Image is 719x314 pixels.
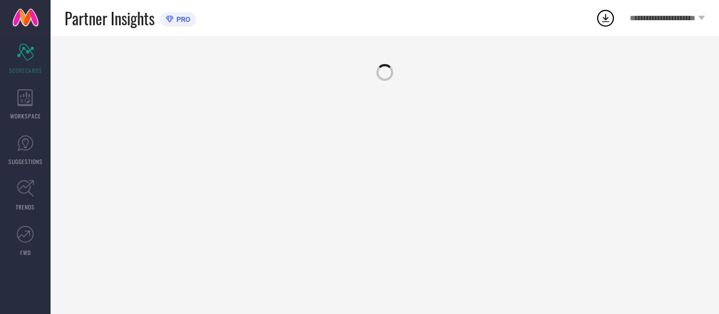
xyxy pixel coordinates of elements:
span: PRO [174,15,190,24]
span: SCORECARDS [9,66,42,75]
span: FWD [20,248,31,257]
span: TRENDS [16,203,35,211]
span: Partner Insights [65,7,154,30]
span: SUGGESTIONS [8,157,43,166]
div: Open download list [595,8,616,28]
span: WORKSPACE [10,112,41,120]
